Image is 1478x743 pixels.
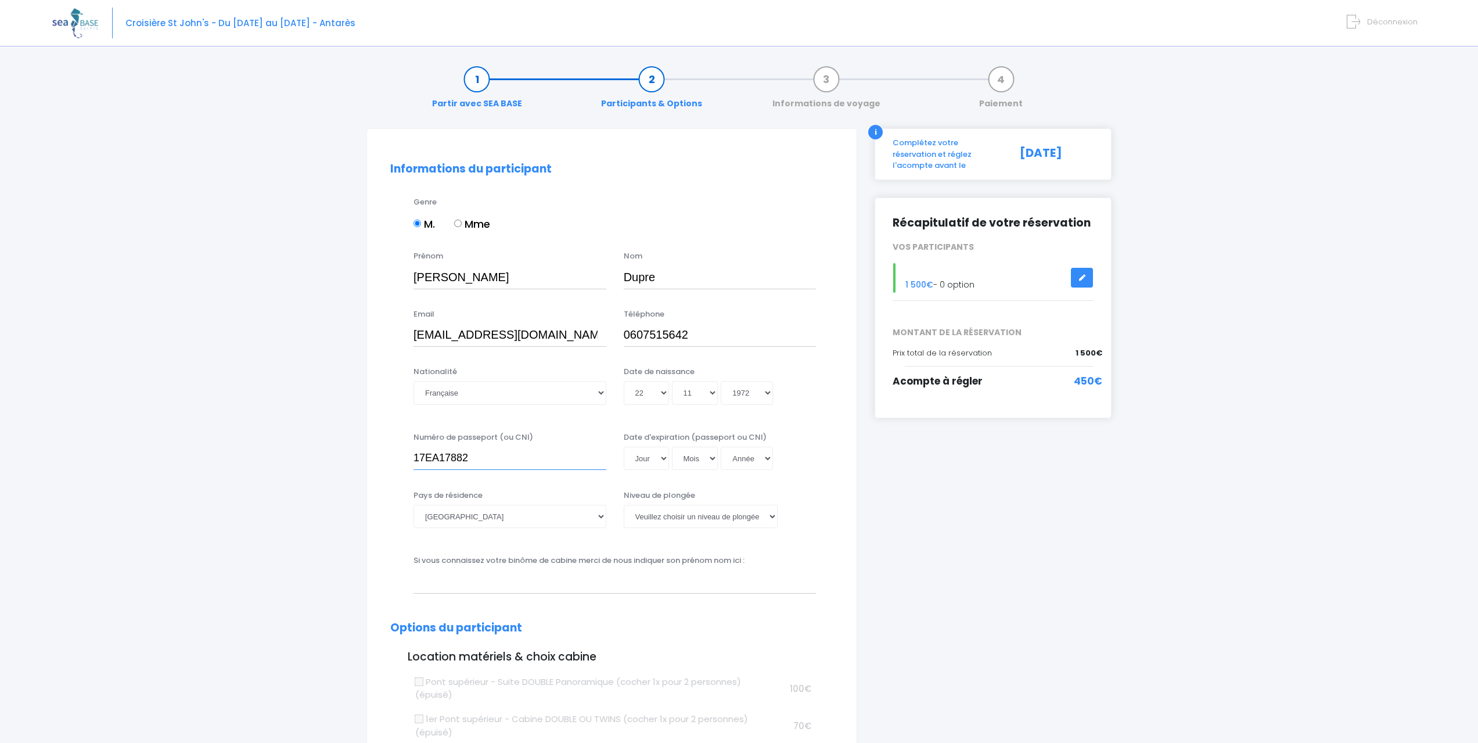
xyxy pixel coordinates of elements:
[390,163,833,176] h2: Informations du participant
[415,677,424,686] input: Pont supérieur - Suite DOUBLE Panoramique (cocher 1x pour 2 personnes) (épuisé)
[413,216,435,232] label: M.
[413,196,437,208] label: Genre
[413,250,443,262] label: Prénom
[624,308,664,320] label: Téléphone
[413,220,421,227] input: M.
[1011,137,1102,171] div: [DATE]
[1076,347,1102,359] span: 1 500€
[624,366,695,378] label: Date de naissance
[413,555,745,566] label: Si vous connaissez votre binôme de cabine merci de nous indiquer son prénom nom ici :
[884,263,1102,293] div: - 0 option
[415,713,768,739] label: 1er Pont supérieur - Cabine DOUBLE OU TWINS (cocher 1x pour 2 personnes) (épuisé)
[415,715,424,724] input: 1er Pont supérieur - Cabine DOUBLE OU TWINS (cocher 1x pour 2 personnes) (épuisé)
[893,374,983,388] span: Acompte à régler
[868,125,883,139] div: i
[973,73,1029,110] a: Paiement
[790,683,811,695] span: 100€
[793,720,811,732] span: 70€
[884,137,1011,171] div: Complétez votre réservation et réglez l'acompte avant le
[893,347,992,358] span: Prix total de la réservation
[624,432,767,443] label: Date d'expiration (passeport ou CNI)
[767,73,886,110] a: Informations de voyage
[884,241,1102,253] div: VOS PARTICIPANTS
[413,490,483,501] label: Pays de résidence
[125,17,355,29] span: Croisière St John's - Du [DATE] au [DATE] - Antarès
[454,216,490,232] label: Mme
[1367,16,1418,27] span: Déconnexion
[905,279,933,290] span: 1 500€
[413,432,533,443] label: Numéro de passeport (ou CNI)
[1074,374,1102,389] span: 450€
[390,622,833,635] h2: Options du participant
[390,651,833,664] h3: Location matériels & choix cabine
[595,73,708,110] a: Participants & Options
[624,490,695,501] label: Niveau de plongée
[426,73,528,110] a: Partir avec SEA BASE
[454,220,462,227] input: Mme
[893,216,1094,230] h2: Récapitulatif de votre réservation
[413,366,457,378] label: Nationalité
[413,308,434,320] label: Email
[884,326,1102,339] span: MONTANT DE LA RÉSERVATION
[624,250,642,262] label: Nom
[415,676,768,702] label: Pont supérieur - Suite DOUBLE Panoramique (cocher 1x pour 2 personnes) (épuisé)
